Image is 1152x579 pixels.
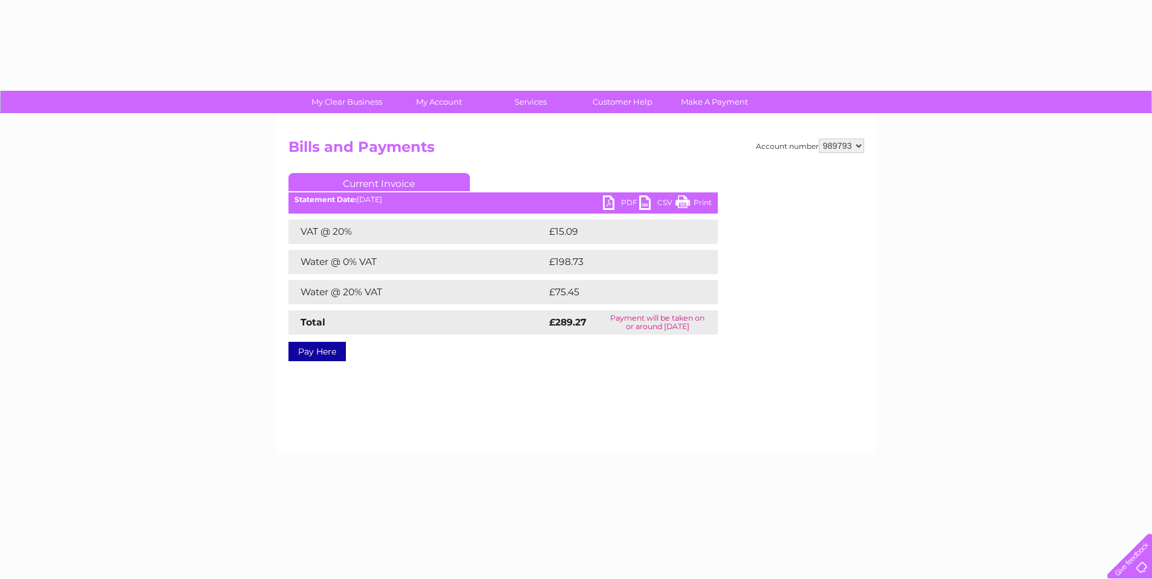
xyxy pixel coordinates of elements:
[675,195,712,213] a: Print
[546,220,692,244] td: £15.09
[295,195,357,204] b: Statement Date:
[297,91,397,113] a: My Clear Business
[546,280,693,304] td: £75.45
[288,250,546,274] td: Water @ 0% VAT
[573,91,672,113] a: Customer Help
[288,195,718,204] div: [DATE]
[549,316,587,328] strong: £289.27
[288,139,864,162] h2: Bills and Payments
[288,342,346,361] a: Pay Here
[288,173,470,191] a: Current Invoice
[639,195,675,213] a: CSV
[481,91,581,113] a: Services
[389,91,489,113] a: My Account
[756,139,864,153] div: Account number
[288,220,546,244] td: VAT @ 20%
[546,250,695,274] td: £198.73
[301,316,325,328] strong: Total
[665,91,764,113] a: Make A Payment
[597,310,717,335] td: Payment will be taken on or around [DATE]
[288,280,546,304] td: Water @ 20% VAT
[603,195,639,213] a: PDF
